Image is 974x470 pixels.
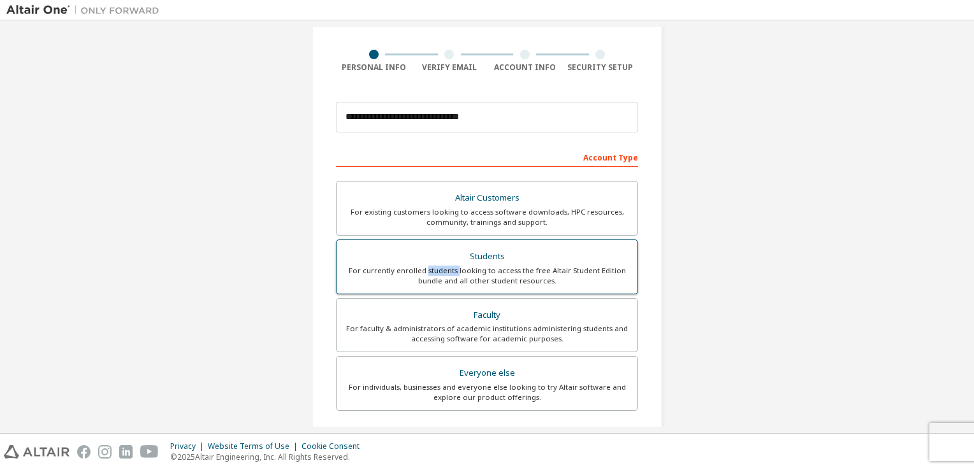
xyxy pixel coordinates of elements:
[119,445,133,459] img: linkedin.svg
[344,189,630,207] div: Altair Customers
[77,445,91,459] img: facebook.svg
[336,62,412,73] div: Personal Info
[344,364,630,382] div: Everyone else
[344,248,630,266] div: Students
[344,324,630,344] div: For faculty & administrators of academic institutions administering students and accessing softwa...
[170,452,367,462] p: © 2025 Altair Engineering, Inc. All Rights Reserved.
[4,445,69,459] img: altair_logo.svg
[6,4,166,17] img: Altair One
[412,62,488,73] div: Verify Email
[140,445,159,459] img: youtube.svg
[98,445,112,459] img: instagram.svg
[302,441,367,452] div: Cookie Consent
[344,266,630,286] div: For currently enrolled students looking to access the free Altair Student Edition bundle and all ...
[487,62,563,73] div: Account Info
[208,441,302,452] div: Website Terms of Use
[344,306,630,324] div: Faculty
[170,441,208,452] div: Privacy
[344,207,630,227] div: For existing customers looking to access software downloads, HPC resources, community, trainings ...
[344,382,630,402] div: For individuals, businesses and everyone else looking to try Altair software and explore our prod...
[563,62,639,73] div: Security Setup
[336,146,638,167] div: Account Type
